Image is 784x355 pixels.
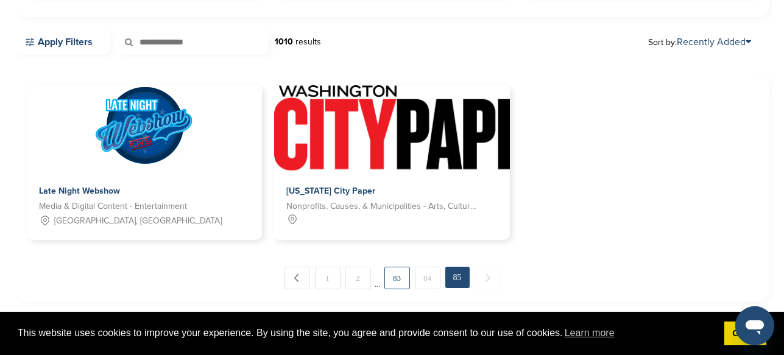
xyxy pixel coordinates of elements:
[96,85,192,170] img: Sponsorpitch & Late Night Webshow
[415,267,440,289] a: 84
[724,322,766,346] a: dismiss cookie message
[274,85,509,237] a: Sponsorpitch & Washington City Paper [US_STATE] City Paper Nonprofits, Causes, & Municipalities -...
[54,214,222,228] span: [GEOGRAPHIC_DATA], [GEOGRAPHIC_DATA]
[39,186,120,196] span: Late Night Webshow
[648,37,751,47] span: Sort by:
[375,267,381,289] span: …
[284,267,310,289] a: ← Previous
[15,29,110,55] a: Apply Filters
[286,186,375,196] span: [US_STATE] City Paper
[475,267,500,289] span: Next →
[286,200,479,213] span: Nonprofits, Causes, & Municipalities - Arts, Culture and Humanities
[18,324,715,342] span: This website uses cookies to improve your experience. By using the site, you agree and provide co...
[274,85,563,170] img: Sponsorpitch & Washington City Paper
[445,267,470,288] em: 85
[384,267,410,289] a: 83
[345,267,371,289] a: 2
[39,200,187,213] span: Media & Digital Content - Entertainment
[275,37,293,47] strong: 1010
[295,37,321,47] span: results
[677,36,751,48] a: Recently Added
[315,267,341,289] a: 1
[563,324,616,342] a: learn more about cookies
[735,306,774,345] iframe: Button to launch messaging window
[27,85,262,240] a: Sponsorpitch & Late Night Webshow Late Night Webshow Media & Digital Content - Entertainment [GEO...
